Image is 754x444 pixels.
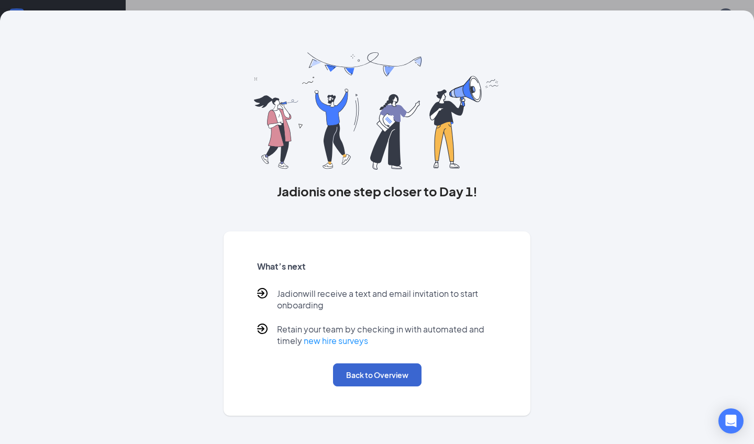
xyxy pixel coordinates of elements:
div: Open Intercom Messenger [718,408,744,434]
h5: What’s next [257,261,497,272]
p: Retain your team by checking in with automated and timely [277,324,497,347]
p: Jadion will receive a text and email invitation to start onboarding [277,288,497,311]
h3: Jadion is one step closer to Day 1! [224,182,531,200]
button: Back to Overview [333,363,422,386]
img: you are all set [254,52,500,170]
a: new hire surveys [304,335,368,346]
